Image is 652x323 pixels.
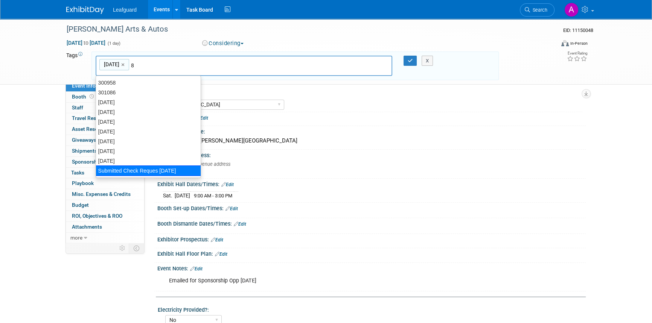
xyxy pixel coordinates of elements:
[175,191,190,199] td: [DATE]
[72,159,104,165] span: Sponsorships
[72,191,131,197] span: Misc. Expenses & Credits
[72,213,122,219] span: ROI, Objectives & ROO
[96,88,201,97] div: 301086
[66,113,144,124] a: Travel Reservations
[70,235,82,241] span: more
[215,252,227,257] a: Edit
[96,136,201,146] div: [DATE]
[225,206,238,211] a: Edit
[66,81,144,91] a: Event Information
[96,146,201,156] div: [DATE]
[510,39,588,50] div: Event Format
[71,170,84,176] span: Tasks
[157,248,586,258] div: Exhibit Hall Floor Plan:
[200,39,247,47] button: Considering
[66,168,144,178] a: Tasks
[158,304,582,314] div: Electricity Provided?:
[157,234,586,244] div: Exhibitor Prospectus:
[72,105,83,111] span: Staff
[88,94,95,99] span: Booth not reserved yet
[64,23,543,36] div: [PERSON_NAME] Arts & Autos
[158,89,582,99] div: Office:
[96,78,201,88] div: 300958
[570,41,588,46] div: In-Person
[221,182,234,187] a: Edit
[520,3,555,17] a: Search
[234,221,246,227] a: Edit
[190,266,203,271] a: Edit
[194,193,232,199] span: 9:00 AM - 3:00 PM
[66,135,144,146] a: Giveaways
[561,40,569,46] img: Format-Inperson.png
[157,203,586,212] div: Booth Set-up Dates/Times:
[157,126,586,135] div: Event Venue Name:
[107,41,120,46] span: (1 day)
[116,243,129,253] td: Personalize Event Tab Strip
[564,3,579,17] img: Arlene Duncan
[157,112,586,122] div: Event Website:
[157,218,586,228] div: Booth Dismantle Dates/Times:
[66,211,144,221] a: ROI, Objectives & ROO
[102,61,119,68] span: [DATE]
[96,117,201,127] div: [DATE]
[66,52,85,80] td: Tags
[422,56,433,66] button: X
[72,126,117,132] span: Asset Reservations
[157,179,586,188] div: Exhibit Hall Dates/Times:
[72,115,118,121] span: Travel Reservations
[66,200,144,211] a: Budget
[164,273,503,288] div: Emailed for Sponsorship Opp [DATE]
[66,189,144,200] a: Misc. Expenses & Credits
[96,107,201,117] div: [DATE]
[66,124,144,135] a: Asset Reservations
[66,178,144,189] a: Playbook
[196,115,208,121] a: Edit
[567,52,587,55] div: Event Rating
[129,243,145,253] td: Toggle Event Tabs
[530,7,547,13] span: Search
[157,150,586,159] div: Event Venue Address:
[96,165,201,176] div: Submitted Check Reques [DATE]
[163,191,175,199] td: Sat.
[72,180,94,186] span: Playbook
[113,7,137,13] span: Leafguard
[72,224,102,230] span: Attachments
[72,83,114,89] span: Event Information
[66,103,144,113] a: Staff
[66,222,144,232] a: Attachments
[66,39,106,46] span: [DATE] [DATE]
[96,156,201,166] div: [DATE]
[66,146,144,156] a: Shipments
[96,127,201,136] div: [DATE]
[96,97,201,107] div: [DATE]
[131,62,236,69] input: Type tag and hit enter
[72,148,97,154] span: Shipments
[66,233,144,243] a: more
[66,6,104,14] img: ExhibitDay
[157,263,586,273] div: Event Notes:
[66,157,144,167] a: Sponsorships
[72,94,95,100] span: Booth
[72,202,89,208] span: Budget
[72,137,96,143] span: Giveaways
[82,40,90,46] span: to
[211,237,223,243] a: Edit
[66,92,144,102] a: Booth
[563,27,593,33] span: Event ID: 11150048
[121,61,126,69] a: ×
[163,135,580,147] div: DOWNTOWN [PERSON_NAME][GEOGRAPHIC_DATA]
